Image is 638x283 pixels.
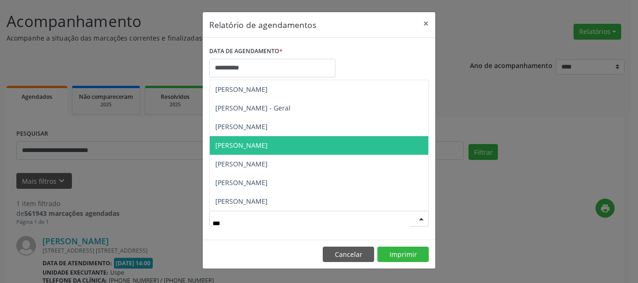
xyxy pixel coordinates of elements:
span: [PERSON_NAME] [215,159,268,168]
button: Imprimir [377,247,429,262]
span: [PERSON_NAME] [215,197,268,206]
span: [PERSON_NAME] [215,178,268,187]
button: Cancelar [323,247,374,262]
span: [PERSON_NAME] [215,141,268,150]
label: DATA DE AGENDAMENTO [209,44,283,59]
span: [PERSON_NAME] - Geral [215,104,291,112]
button: Close [417,12,435,35]
span: [PERSON_NAME] [215,122,268,131]
span: [PERSON_NAME] [215,85,268,94]
h5: Relatório de agendamentos [209,19,316,31]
